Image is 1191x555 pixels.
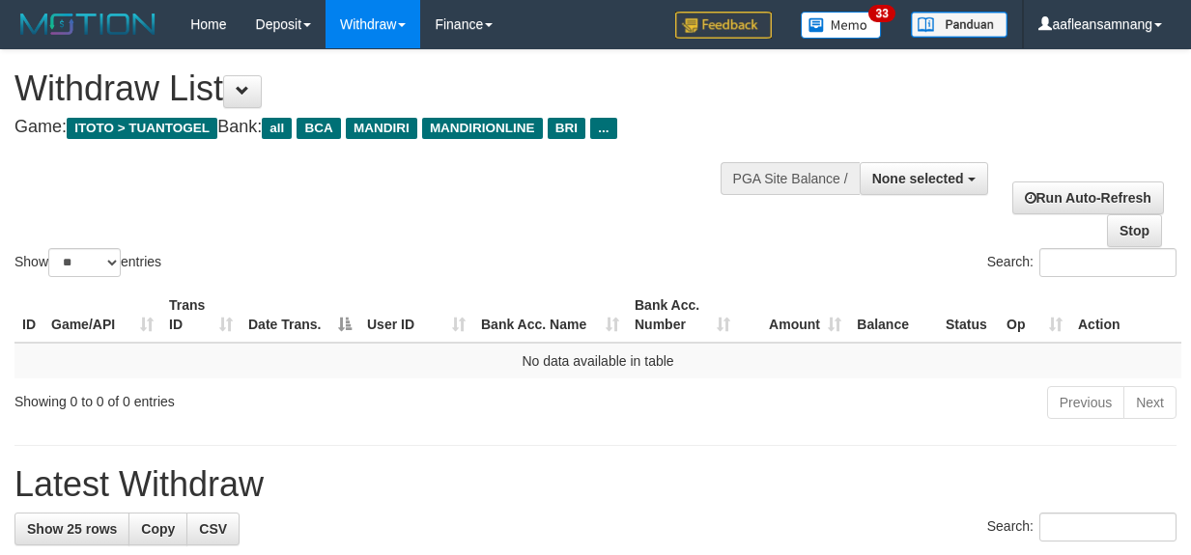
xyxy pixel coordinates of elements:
a: Next [1123,386,1177,419]
div: Showing 0 to 0 of 0 entries [14,384,482,411]
th: Status [938,288,999,343]
img: MOTION_logo.png [14,10,161,39]
button: None selected [860,162,988,195]
td: No data available in table [14,343,1181,378]
label: Show entries [14,248,161,277]
a: Run Auto-Refresh [1012,181,1164,214]
th: Date Trans.: activate to sort column descending [241,288,359,343]
span: MANDIRIONLINE [422,118,543,139]
th: Balance [849,288,938,343]
th: User ID: activate to sort column ascending [359,288,473,343]
img: Button%20Memo.svg [801,12,882,39]
span: None selected [872,171,964,186]
div: PGA Site Balance / [721,162,860,195]
a: Show 25 rows [14,513,129,545]
th: Amount: activate to sort column ascending [738,288,849,343]
a: Copy [128,513,187,545]
input: Search: [1039,248,1177,277]
h1: Withdraw List [14,69,775,108]
select: Showentries [48,248,121,277]
a: Previous [1047,386,1124,419]
h4: Game: Bank: [14,118,775,137]
span: BCA [297,118,340,139]
span: MANDIRI [346,118,417,139]
th: Action [1070,288,1181,343]
span: Show 25 rows [27,521,117,537]
span: ITOTO > TUANTOGEL [67,118,217,139]
span: all [262,118,292,139]
a: CSV [186,513,240,545]
span: 33 [868,5,894,22]
th: Bank Acc. Number: activate to sort column ascending [627,288,738,343]
th: Trans ID: activate to sort column ascending [161,288,241,343]
span: BRI [548,118,585,139]
th: Op: activate to sort column ascending [999,288,1070,343]
img: panduan.png [911,12,1007,38]
span: CSV [199,521,227,537]
input: Search: [1039,513,1177,541]
label: Search: [987,248,1177,277]
span: Copy [141,521,175,537]
h1: Latest Withdraw [14,465,1177,504]
th: Game/API: activate to sort column ascending [43,288,161,343]
label: Search: [987,513,1177,541]
th: Bank Acc. Name: activate to sort column ascending [473,288,627,343]
span: ... [590,118,616,139]
a: Stop [1107,214,1162,247]
img: Feedback.jpg [675,12,772,39]
th: ID [14,288,43,343]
